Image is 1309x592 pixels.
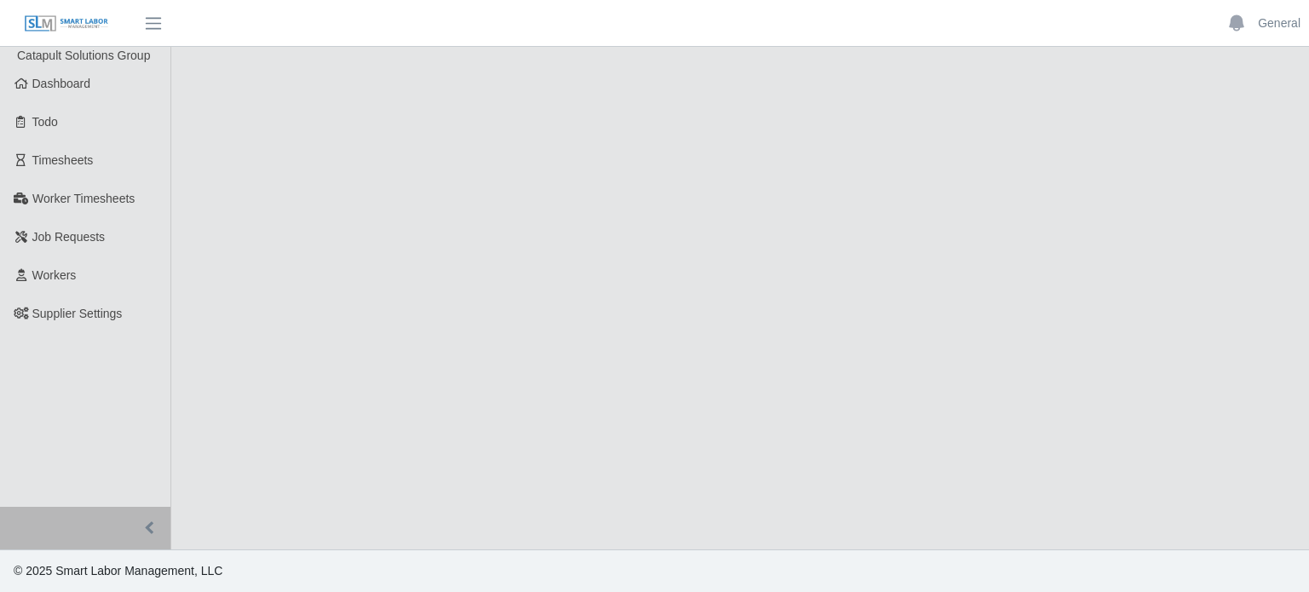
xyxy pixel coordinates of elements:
span: Catapult Solutions Group [17,49,150,62]
span: Supplier Settings [32,307,123,320]
span: Dashboard [32,77,91,90]
span: Timesheets [32,153,94,167]
span: Todo [32,115,58,129]
img: SLM Logo [24,14,109,33]
span: Workers [32,268,77,282]
span: Job Requests [32,230,106,244]
span: Worker Timesheets [32,192,135,205]
span: © 2025 Smart Labor Management, LLC [14,564,222,578]
a: General [1258,14,1300,32]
